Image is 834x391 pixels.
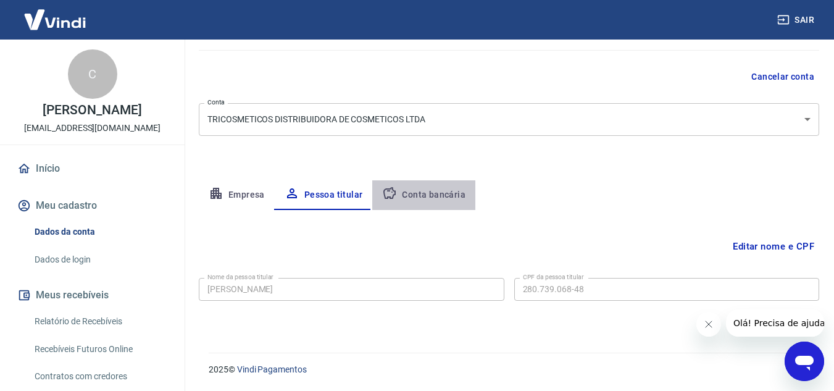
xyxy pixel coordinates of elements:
a: Início [15,155,170,182]
button: Pessoa titular [275,180,373,210]
div: C [68,49,117,99]
label: Conta [207,98,225,107]
span: Olá! Precisa de ajuda? [7,9,104,19]
label: Nome da pessoa titular [207,272,273,282]
button: Meus recebíveis [15,282,170,309]
button: Empresa [199,180,275,210]
button: Sair [775,9,819,32]
a: Recebíveis Futuros Online [30,337,170,362]
p: 2025 © [209,363,804,376]
a: Dados da conta [30,219,170,245]
button: Meu cadastro [15,192,170,219]
button: Editar nome e CPF [728,235,819,258]
iframe: Close message [696,312,721,337]
button: Conta bancária [372,180,475,210]
p: [EMAIL_ADDRESS][DOMAIN_NAME] [24,122,161,135]
button: Cancelar conta [746,65,819,88]
a: Vindi Pagamentos [237,364,307,374]
a: Contratos com credores [30,364,170,389]
div: TRICOSMETICOS DISTRIBUIDORA DE COSMETICOS LTDA [199,103,819,136]
p: [PERSON_NAME] [43,104,141,117]
label: CPF da pessoa titular [523,272,584,282]
iframe: Message from company [726,309,824,337]
a: Relatório de Recebíveis [30,309,170,334]
a: Dados de login [30,247,170,272]
iframe: Button to launch messaging window [785,342,824,381]
img: Vindi [15,1,95,38]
